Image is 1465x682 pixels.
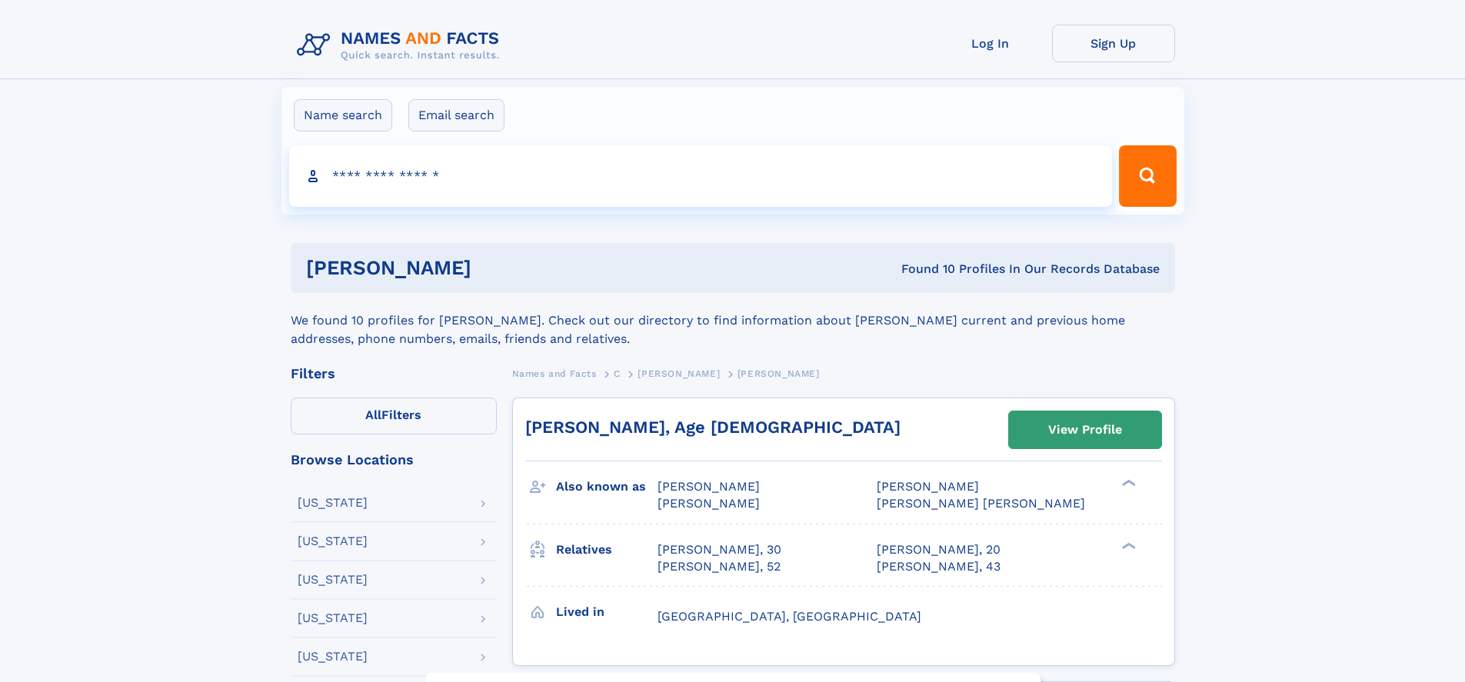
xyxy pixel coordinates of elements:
[298,535,368,547] div: [US_STATE]
[1118,478,1137,488] div: ❯
[737,368,820,379] span: [PERSON_NAME]
[658,609,921,624] span: [GEOGRAPHIC_DATA], [GEOGRAPHIC_DATA]
[1009,411,1161,448] a: View Profile
[877,496,1085,511] span: [PERSON_NAME] [PERSON_NAME]
[614,368,621,379] span: C
[298,497,368,509] div: [US_STATE]
[658,541,781,558] a: [PERSON_NAME], 30
[298,574,368,586] div: [US_STATE]
[291,398,497,434] label: Filters
[291,293,1175,348] div: We found 10 profiles for [PERSON_NAME]. Check out our directory to find information about [PERSON...
[306,258,687,278] h1: [PERSON_NAME]
[877,479,979,494] span: [PERSON_NAME]
[638,368,720,379] span: [PERSON_NAME]
[294,99,392,131] label: Name search
[1119,145,1176,207] button: Search Button
[877,541,1001,558] a: [PERSON_NAME], 20
[1052,25,1175,62] a: Sign Up
[525,418,901,437] a: [PERSON_NAME], Age [DEMOGRAPHIC_DATA]
[658,479,760,494] span: [PERSON_NAME]
[686,261,1160,278] div: Found 10 Profiles In Our Records Database
[929,25,1052,62] a: Log In
[291,453,497,467] div: Browse Locations
[298,612,368,624] div: [US_STATE]
[556,474,658,500] h3: Also known as
[298,650,368,663] div: [US_STATE]
[658,558,781,575] a: [PERSON_NAME], 52
[512,364,597,383] a: Names and Facts
[408,99,504,131] label: Email search
[365,408,381,422] span: All
[556,599,658,625] h3: Lived in
[877,558,1001,575] a: [PERSON_NAME], 43
[658,496,760,511] span: [PERSON_NAME]
[1048,412,1122,447] div: View Profile
[289,145,1113,207] input: search input
[614,364,621,383] a: C
[556,537,658,563] h3: Relatives
[291,367,497,381] div: Filters
[638,364,720,383] a: [PERSON_NAME]
[291,25,512,66] img: Logo Names and Facts
[1118,541,1137,551] div: ❯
